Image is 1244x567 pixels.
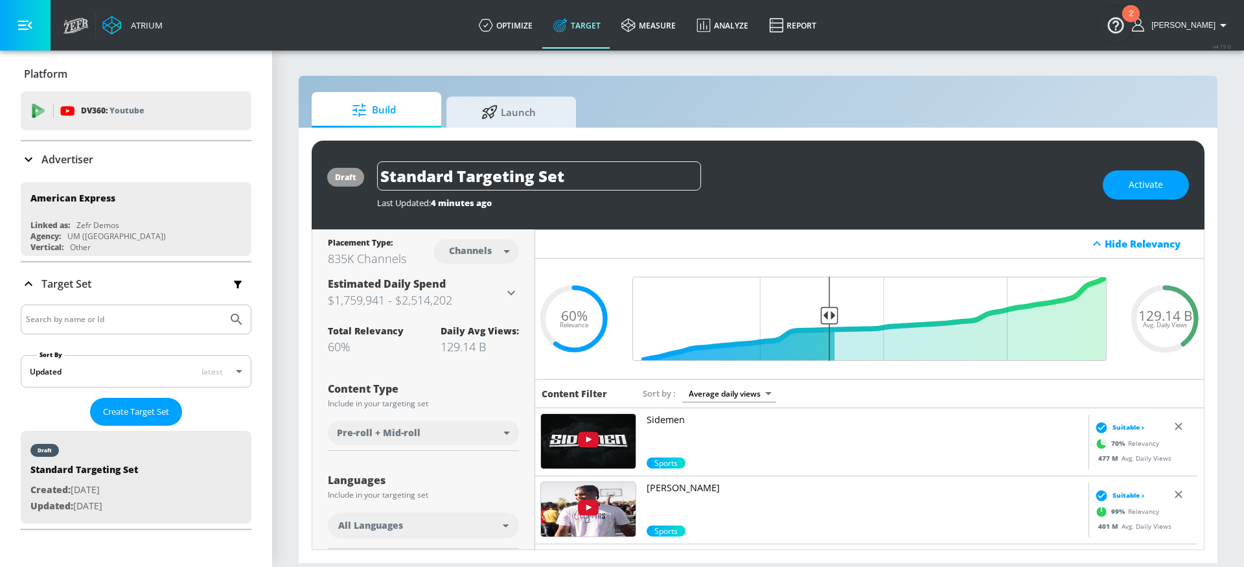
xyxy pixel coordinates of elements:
[21,262,251,305] div: Target Set
[328,384,519,394] div: Content Type
[1098,6,1134,43] button: Open Resource Center, 2 new notifications
[647,413,1083,457] a: Sidemen
[126,19,163,31] div: Atrium
[611,2,686,49] a: measure
[21,305,251,529] div: Target Set
[328,513,519,538] div: All Languages
[325,95,423,126] span: Build
[431,197,492,209] span: 4 minutes ago
[1213,43,1231,50] span: v 4.19.0
[21,91,251,130] div: DV360: Youtube
[21,431,251,524] div: draftStandard Targeting SetCreated:[DATE]Updated:[DATE]
[41,152,93,167] p: Advertiser
[1092,489,1144,502] div: Suitable ›
[41,277,91,291] p: Target Set
[30,231,61,242] div: Agency:
[682,385,776,402] div: Average daily views
[30,500,73,512] span: Updated:
[1129,14,1133,30] div: 2
[30,242,63,253] div: Vertical:
[102,16,163,35] a: Atrium
[541,414,636,469] img: UUDogdKl7t7NHzQ95aEwkdMw
[109,104,144,117] p: Youtube
[1092,434,1159,453] div: Relevancy
[202,366,223,377] span: latest
[560,322,588,329] span: Relevance
[335,172,356,183] div: draft
[30,366,62,377] div: Updated
[90,398,182,426] button: Create Target Set
[1105,237,1197,250] div: Hide Relevancy
[686,2,759,49] a: Analyze
[328,491,519,499] div: Include in your targeting set
[1092,502,1159,521] div: Relevancy
[328,475,519,485] div: Languages
[21,182,251,256] div: American ExpressLinked as:Zefr DemosAgency:UM ([GEOGRAPHIC_DATA])Vertical:Other
[328,277,519,309] div: Estimated Daily Spend$1,759,941 - $2,514,202
[328,400,519,408] div: Include in your targeting set
[543,2,611,49] a: Target
[328,237,406,251] div: Placement Type:
[337,426,420,439] span: Pre-roll + Mid-roll
[30,220,70,231] div: Linked as:
[1103,170,1189,200] button: Activate
[30,482,138,498] p: [DATE]
[759,2,827,49] a: Report
[643,388,676,399] span: Sort by
[328,277,446,291] span: Estimated Daily Spend
[647,457,685,469] div: 70.0%
[1146,21,1215,30] span: login as: renata.fonseca@zefr.com
[30,463,138,482] div: Standard Targeting Set
[1092,521,1171,531] div: Avg. Daily Views
[67,231,166,242] div: UM ([GEOGRAPHIC_DATA])
[103,404,169,419] span: Create Target Set
[1098,453,1122,462] span: 477 M
[441,325,519,337] div: Daily Avg Views:
[30,498,138,515] p: [DATE]
[328,339,404,354] div: 60%
[459,97,558,128] span: Launch
[37,351,65,359] label: Sort By
[1129,177,1163,193] span: Activate
[1111,507,1128,516] span: 99 %
[328,291,503,309] h3: $1,759,941 - $2,514,202
[1143,322,1188,329] span: Avg. Daily Views
[21,141,251,178] div: Advertiser
[1138,308,1192,322] span: 129.14 B
[338,519,403,532] span: All Languages
[30,192,115,204] div: American Express
[24,67,67,81] p: Platform
[647,481,1083,494] p: [PERSON_NAME]
[647,413,1083,426] p: Sidemen
[626,277,1113,361] input: Final Threshold
[328,251,406,266] div: 835K Channels
[26,311,222,328] input: Search by name or Id
[21,426,251,529] nav: list of Target Set
[377,197,1090,209] div: Last Updated:
[21,56,251,92] div: Platform
[81,104,144,118] p: DV360:
[561,308,588,322] span: 60%
[38,447,52,454] div: draft
[1092,421,1144,434] div: Suitable ›
[535,229,1204,259] div: Hide Relevancy
[328,325,404,337] div: Total Relevancy
[1112,422,1144,432] span: Suitable ›
[70,242,91,253] div: Other
[1132,17,1231,33] button: [PERSON_NAME]
[541,482,636,537] img: UUkNB_lQah9MLniBLlk97iBw
[30,483,71,496] span: Created:
[542,388,607,400] h6: Content Filter
[76,220,119,231] div: Zefr Demos
[1111,439,1128,448] span: 70 %
[647,457,685,469] span: Sports
[441,339,519,354] div: 129.14 B
[647,526,685,537] div: 99.0%
[468,2,543,49] a: optimize
[647,526,685,537] span: Sports
[443,245,498,256] div: Channels
[647,481,1083,526] a: [PERSON_NAME]
[1112,491,1144,500] span: Suitable ›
